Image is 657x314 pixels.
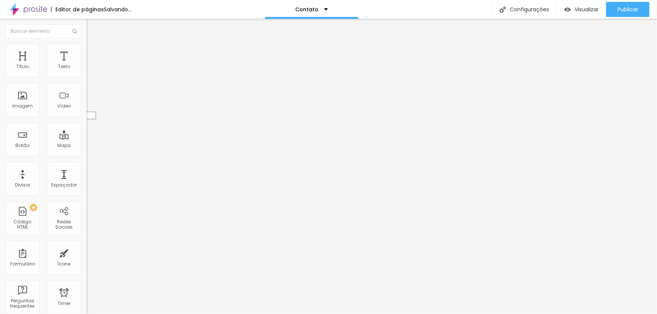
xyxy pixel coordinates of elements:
span: Visualizar [575,6,599,12]
div: Título [16,64,29,69]
div: Texto [58,64,70,69]
img: Icone [72,29,77,33]
iframe: Editor [87,19,657,314]
div: Perguntas frequentes [8,298,37,309]
span: Publicar [617,6,638,12]
div: Mapa [57,143,71,148]
div: Imagem [12,103,33,109]
div: Editor de páginas [51,7,104,12]
input: Buscar elemento [6,24,81,38]
img: view-1.svg [564,6,571,13]
p: Contato [295,7,319,12]
div: Botão [16,143,30,148]
div: Formulário [10,261,35,267]
div: Salvando... [104,7,131,12]
button: Publicar [606,2,649,17]
div: Timer [58,301,70,306]
div: Redes Sociais [49,219,79,230]
button: Visualizar [557,2,606,17]
div: Espaçador [51,182,77,188]
img: Icone [500,6,506,13]
div: Divisor [15,182,30,188]
div: Ícone [58,261,71,267]
div: Código HTML [8,219,37,230]
div: Vídeo [57,103,71,109]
